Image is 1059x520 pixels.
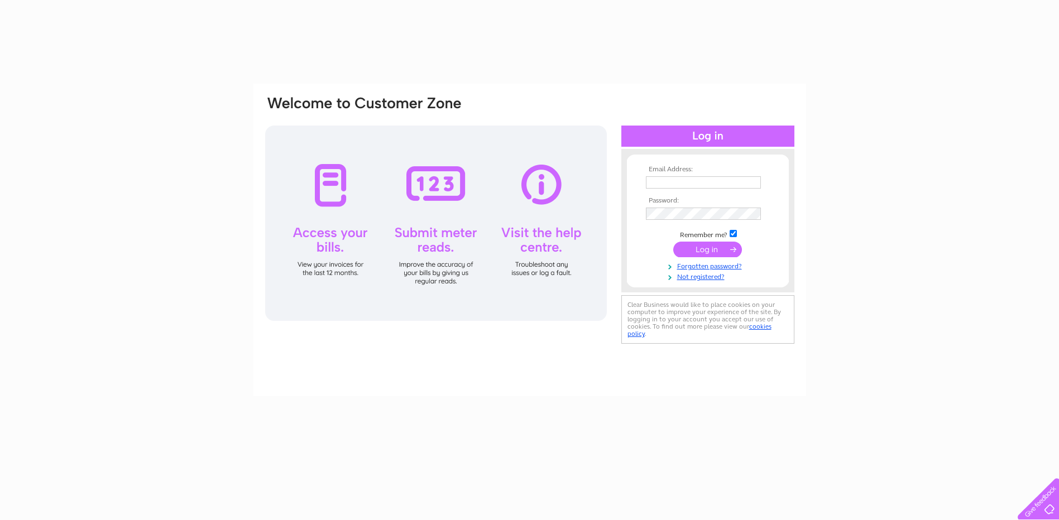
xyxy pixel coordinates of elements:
[646,271,773,281] a: Not registered?
[673,242,742,257] input: Submit
[646,260,773,271] a: Forgotten password?
[627,322,772,338] a: cookies policy
[643,197,773,205] th: Password:
[643,228,773,239] td: Remember me?
[643,166,773,174] th: Email Address:
[621,295,794,344] div: Clear Business would like to place cookies on your computer to improve your experience of the sit...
